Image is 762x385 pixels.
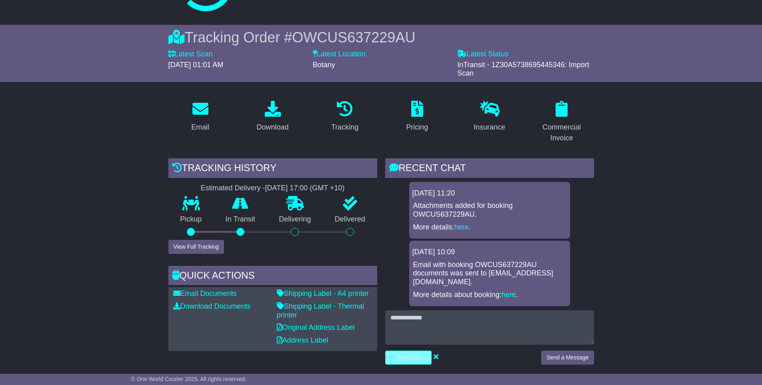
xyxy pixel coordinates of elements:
[168,240,224,254] button: View Full Tracking
[277,336,328,344] a: Address Label
[413,261,566,287] p: Email with booking OWCUS637229AU documents was sent to [EMAIL_ADDRESS][DOMAIN_NAME].
[401,98,433,136] a: Pricing
[454,223,469,231] a: here
[385,158,594,180] div: RECENT CHAT
[277,302,364,319] a: Shipping Label - Thermal printer
[502,291,516,299] a: here
[331,122,358,133] div: Tracking
[251,98,294,136] a: Download
[292,29,415,46] span: OWCUS637229AU
[214,215,267,224] p: In Transit
[530,98,594,146] a: Commercial Invoice
[173,302,251,310] a: Download Documents
[168,61,224,69] span: [DATE] 01:01 AM
[457,61,589,78] span: InTransit - 1Z30A5738695445346: Import Scan
[267,215,323,224] p: Delivering
[168,266,377,287] div: Quick Actions
[313,61,335,69] span: Botany
[265,184,345,193] div: [DATE] 17:00 (GMT +10)
[457,50,508,59] label: Latest Status
[412,248,567,257] div: [DATE] 10:09
[406,122,428,133] div: Pricing
[168,215,214,224] p: Pickup
[326,98,364,136] a: Tracking
[173,289,237,297] a: Email Documents
[535,122,589,144] div: Commercial Invoice
[168,158,377,180] div: Tracking history
[131,376,247,382] span: © One World Courier 2025. All rights reserved.
[541,351,594,365] button: Send a Message
[277,323,355,331] a: Original Address Label
[412,189,567,198] div: [DATE] 11:20
[256,122,288,133] div: Download
[413,291,566,299] p: More details about booking: .
[413,223,566,232] p: More details: .
[168,29,594,46] div: Tracking Order #
[313,50,366,59] label: Latest Location
[468,98,510,136] a: Insurance
[191,122,209,133] div: Email
[323,215,377,224] p: Delivered
[413,201,566,219] p: Attachments added for booking OWCUS637229AU.
[168,184,377,193] div: Estimated Delivery -
[277,289,369,297] a: Shipping Label - A4 printer
[168,50,213,59] label: Latest Scan
[186,98,214,136] a: Email
[474,122,505,133] div: Insurance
